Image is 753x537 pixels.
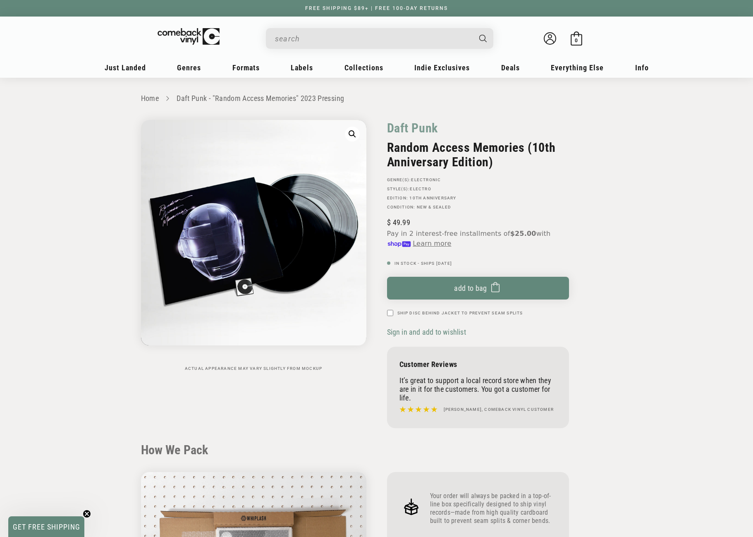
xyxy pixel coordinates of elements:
[141,94,159,103] a: Home
[291,63,313,72] span: Labels
[387,218,410,227] span: 49.99
[430,492,557,525] p: Your order will always be packed in a top-of-line box specifically designed to ship vinyl records...
[387,120,438,136] a: Daft Punk
[399,376,557,402] p: It’s great to support a local record store when they are in it for the customers. You got a custo...
[399,495,423,519] img: Frame_4.png
[275,30,471,47] input: When autocomplete results are available use up and down arrows to review and enter to select
[501,63,520,72] span: Deals
[387,328,466,336] span: Sign in and add to wishlist
[141,366,366,371] p: Actual appearance may vary slightly from mockup
[141,120,366,371] media-gallery: Gallery Viewer
[266,28,493,49] div: Search
[444,406,554,413] h4: [PERSON_NAME], Comeback Vinyl customer
[344,63,383,72] span: Collections
[177,94,344,103] a: Daft Punk - "Random Access Memories" 2023 Pressing
[387,140,569,169] h2: Random Access Memories (10th Anniversary Edition)
[83,510,91,518] button: Close teaser
[387,327,469,337] button: Sign in and add to wishlist
[297,5,456,11] a: FREE SHIPPING $89+ | FREE 100-DAY RETURNS
[232,63,260,72] span: Formats
[387,218,391,227] span: $
[141,93,612,105] nav: breadcrumbs
[397,310,523,316] label: Ship Disc Behind Jacket To Prevent Seam Splits
[414,63,470,72] span: Indie Exclusives
[13,523,80,531] span: GET FREE SHIPPING
[387,261,569,266] p: In Stock - Ships [DATE]
[8,516,84,537] div: GET FREE SHIPPINGClose teaser
[105,63,146,72] span: Just Landed
[141,443,612,458] h2: How We Pack
[635,63,649,72] span: Info
[387,205,569,210] p: Condition: New & Sealed
[410,187,431,191] a: Electro
[387,177,569,182] p: GENRE(S):
[472,28,494,49] button: Search
[551,63,604,72] span: Everything Else
[575,37,578,43] span: 0
[399,360,557,369] p: Customer Reviews
[387,277,569,300] button: Add to bag
[177,63,201,72] span: Genres
[454,284,487,292] span: Add to bag
[387,187,569,192] p: STYLE(S):
[399,404,437,415] img: star5.svg
[387,196,569,201] p: Edition: 10th Anniversary
[411,177,441,182] a: Electronic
